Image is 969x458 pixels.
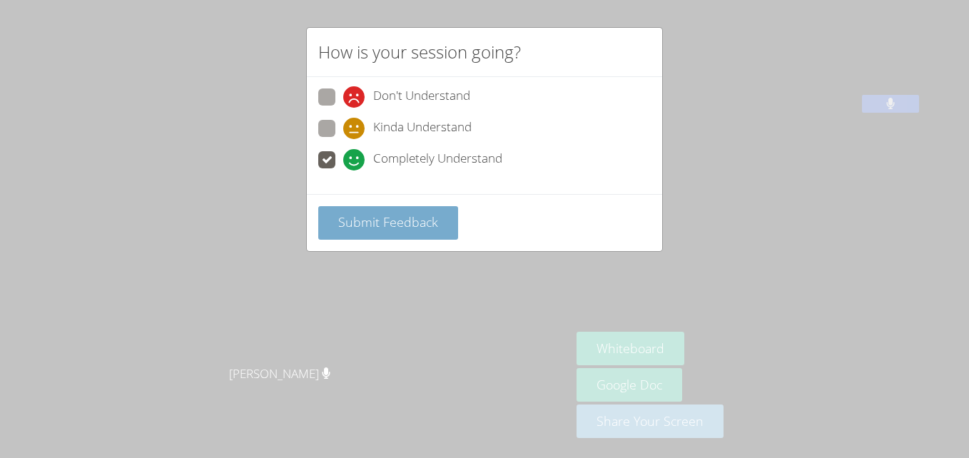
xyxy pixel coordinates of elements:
[318,39,521,65] h2: How is your session going?
[338,213,438,230] span: Submit Feedback
[373,118,472,139] span: Kinda Understand
[373,86,470,108] span: Don't Understand
[318,206,458,240] button: Submit Feedback
[373,149,502,171] span: Completely Understand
